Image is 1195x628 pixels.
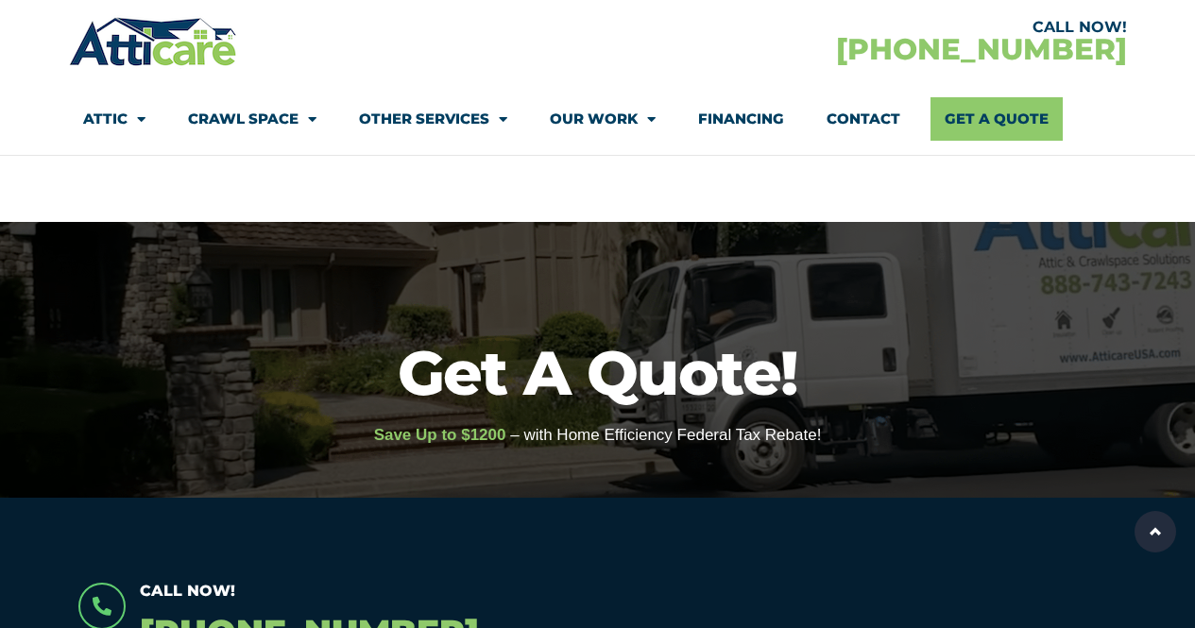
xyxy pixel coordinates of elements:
[83,97,1113,141] nav: Menu
[359,97,507,141] a: Other Services
[698,97,784,141] a: Financing
[9,342,1186,403] h1: Get A Quote!
[374,426,506,444] span: Save Up to $1200
[510,426,821,444] span: – with Home Efficiency Federal Tax Rebate!
[550,97,656,141] a: Our Work
[827,97,900,141] a: Contact
[83,97,145,141] a: Attic
[140,582,235,600] span: Call Now!
[188,97,316,141] a: Crawl Space
[598,20,1127,35] div: CALL NOW!
[930,97,1063,141] a: Get A Quote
